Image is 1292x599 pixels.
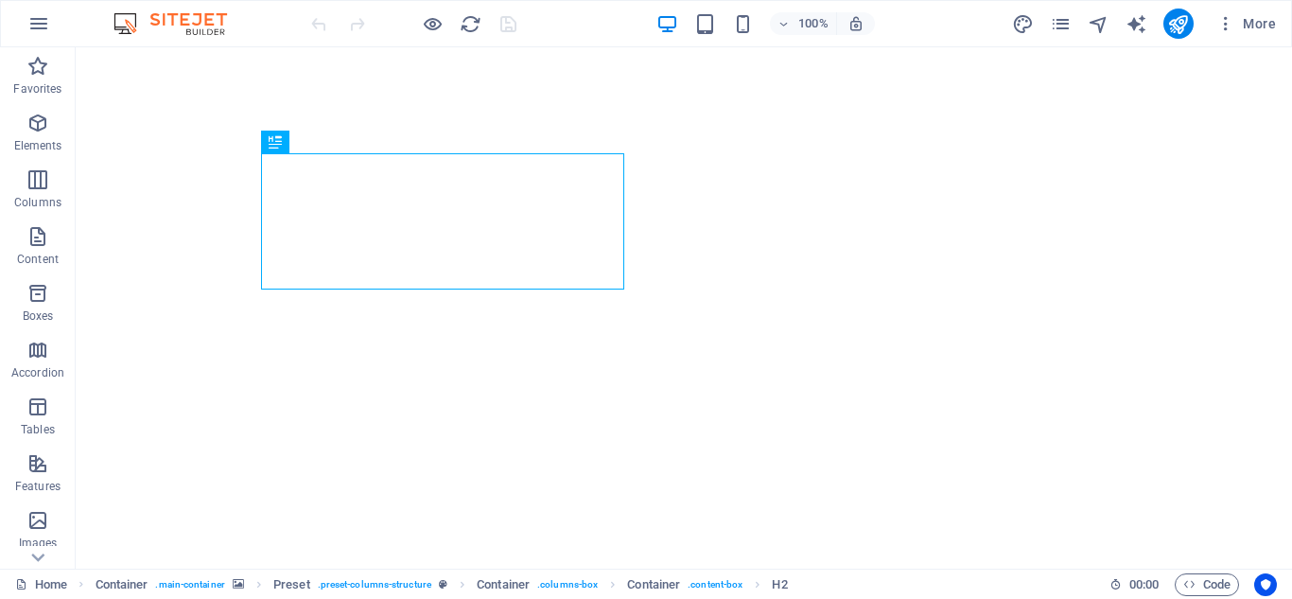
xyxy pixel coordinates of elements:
p: Elements [14,138,62,153]
img: Editor Logo [109,12,251,35]
p: Content [17,252,59,267]
button: Code [1175,573,1239,596]
i: AI Writer [1126,13,1147,35]
p: Accordion [11,365,64,380]
p: Features [15,479,61,494]
button: text_generator [1126,12,1148,35]
p: Columns [14,195,61,210]
nav: breadcrumb [96,573,788,596]
p: Boxes [23,308,54,324]
i: Reload page [460,13,481,35]
i: On resize automatically adjust zoom level to fit chosen device. [847,15,864,32]
p: Images [19,536,58,551]
span: Click to select. Double-click to edit [627,573,680,596]
span: . columns-box [537,573,598,596]
span: . content-box [688,573,742,596]
span: Click to select. Double-click to edit [96,573,148,596]
span: Code [1183,573,1231,596]
p: Favorites [13,81,61,97]
span: Click to select. Double-click to edit [477,573,530,596]
button: design [1012,12,1035,35]
span: 00 00 [1129,573,1159,596]
p: Tables [21,422,55,437]
i: Publish [1167,13,1189,35]
i: This element is a customizable preset [439,579,447,590]
span: . preset-columns-structure [318,573,431,596]
button: reload [459,12,481,35]
button: navigator [1088,12,1110,35]
span: . main-container [155,573,224,596]
i: Navigator [1088,13,1109,35]
h6: 100% [798,12,829,35]
button: Usercentrics [1254,573,1277,596]
span: More [1216,14,1276,33]
h6: Session time [1109,573,1160,596]
button: publish [1163,9,1194,39]
button: 100% [770,12,837,35]
span: Click to select. Double-click to edit [772,573,787,596]
span: : [1143,577,1145,591]
button: pages [1050,12,1073,35]
i: Pages (Ctrl+Alt+S) [1050,13,1072,35]
button: Click here to leave preview mode and continue editing [421,12,444,35]
a: Click to cancel selection. Double-click to open Pages [15,573,67,596]
span: Click to select. Double-click to edit [273,573,310,596]
i: Design (Ctrl+Alt+Y) [1012,13,1034,35]
i: This element contains a background [233,579,244,590]
button: More [1209,9,1283,39]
